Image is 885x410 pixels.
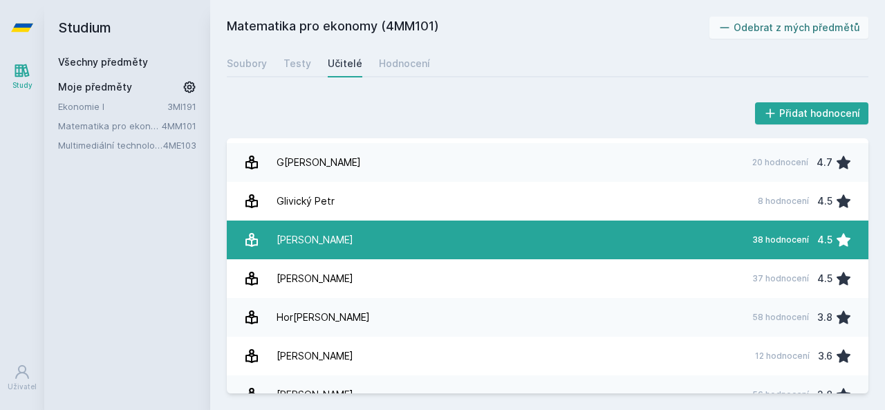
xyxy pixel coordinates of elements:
div: 8 hodnocení [758,196,809,207]
div: Uživatel [8,382,37,392]
div: 4.5 [817,265,832,292]
div: 58 hodnocení [752,312,809,323]
a: Ekonomie I [58,100,167,113]
a: [PERSON_NAME] 38 hodnocení 4.5 [227,221,868,259]
h2: Matematika pro ekonomy (4MM101) [227,17,709,39]
div: 38 hodnocení [752,234,809,245]
div: [PERSON_NAME] [277,342,353,370]
button: Přidat hodnocení [755,102,869,124]
div: Study [12,80,32,91]
div: [PERSON_NAME] [277,226,353,254]
div: [PERSON_NAME] [277,265,353,292]
div: Soubory [227,57,267,71]
a: [PERSON_NAME] 37 hodnocení 4.5 [227,259,868,298]
a: Glivický Petr 8 hodnocení 4.5 [227,182,868,221]
a: 4ME103 [163,140,196,151]
a: Matematika pro ekonomy [58,119,162,133]
div: [PERSON_NAME] [277,381,353,409]
button: Odebrat z mých předmětů [709,17,869,39]
div: 3.8 [817,304,832,331]
a: Soubory [227,50,267,77]
a: Multimediální technologie [58,138,163,152]
a: Hodnocení [379,50,430,77]
div: 12 hodnocení [755,351,810,362]
div: 37 hodnocení [752,273,809,284]
div: Hor[PERSON_NAME] [277,304,370,331]
div: 4.5 [817,226,832,254]
a: Uživatel [3,357,41,399]
div: 4.7 [817,149,832,176]
span: Moje předměty [58,80,132,94]
a: Všechny předměty [58,56,148,68]
a: Study [3,55,41,97]
div: 20 hodnocení [752,157,808,168]
div: Hodnocení [379,57,430,71]
div: 3.6 [818,342,832,370]
div: 4.5 [817,187,832,215]
div: G[PERSON_NAME] [277,149,361,176]
div: 56 hodnocení [752,389,809,400]
a: Hor[PERSON_NAME] 58 hodnocení 3.8 [227,298,868,337]
a: 4MM101 [162,120,196,131]
a: 3MI191 [167,101,196,112]
div: 2.8 [817,381,832,409]
div: Učitelé [328,57,362,71]
div: Testy [283,57,311,71]
a: G[PERSON_NAME] 20 hodnocení 4.7 [227,143,868,182]
a: [PERSON_NAME] 12 hodnocení 3.6 [227,337,868,375]
a: Učitelé [328,50,362,77]
div: Glivický Petr [277,187,335,215]
a: Testy [283,50,311,77]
